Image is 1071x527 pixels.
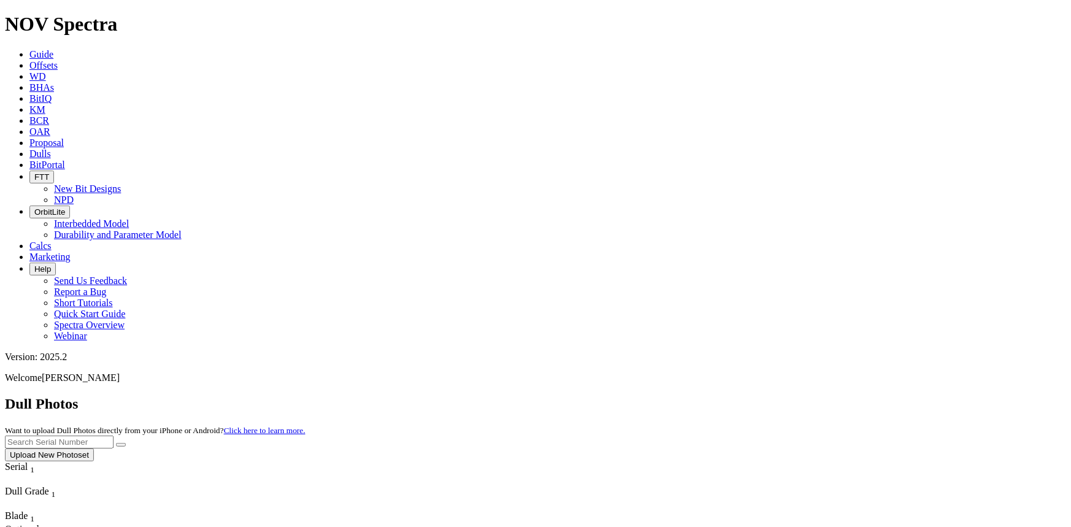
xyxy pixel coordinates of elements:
a: BHAs [29,82,54,93]
span: OrbitLite [34,207,65,217]
button: FTT [29,171,54,183]
button: Upload New Photoset [5,448,94,461]
input: Search Serial Number [5,436,114,448]
span: Help [34,264,51,274]
a: Durability and Parameter Model [54,229,182,240]
a: Guide [29,49,53,60]
a: Webinar [54,331,87,341]
div: Blade Sort None [5,510,48,524]
sub: 1 [30,465,34,474]
span: Blade [5,510,28,521]
a: Dulls [29,148,51,159]
a: Quick Start Guide [54,309,125,319]
span: Sort None [30,510,34,521]
a: Short Tutorials [54,298,113,308]
a: WD [29,71,46,82]
a: Click here to learn more. [224,426,306,435]
small: Want to upload Dull Photos directly from your iPhone or Android? [5,426,305,435]
span: Sort None [52,486,56,496]
div: Sort None [5,510,48,524]
a: BitPortal [29,160,65,170]
a: OAR [29,126,50,137]
h2: Dull Photos [5,396,1066,412]
a: Spectra Overview [54,320,125,330]
div: Sort None [5,486,91,510]
a: BitIQ [29,93,52,104]
a: BCR [29,115,49,126]
div: Sort None [5,461,57,486]
a: Calcs [29,240,52,251]
div: Column Menu [5,499,91,510]
button: OrbitLite [29,206,70,218]
span: FTT [34,172,49,182]
a: Proposal [29,137,64,148]
a: New Bit Designs [54,183,121,194]
div: Serial Sort None [5,461,57,475]
a: Interbedded Model [54,218,129,229]
span: [PERSON_NAME] [42,372,120,383]
p: Welcome [5,372,1066,383]
a: Report a Bug [54,287,106,297]
a: KM [29,104,45,115]
span: Sort None [30,461,34,472]
a: NPD [54,194,74,205]
a: Marketing [29,252,71,262]
div: Dull Grade Sort None [5,486,91,499]
h1: NOV Spectra [5,13,1066,36]
a: Offsets [29,60,58,71]
div: Version: 2025.2 [5,352,1066,363]
div: Column Menu [5,475,57,486]
span: Dull Grade [5,486,49,496]
sub: 1 [52,490,56,499]
span: Serial [5,461,28,472]
sub: 1 [30,514,34,523]
button: Help [29,263,56,275]
a: Send Us Feedback [54,275,127,286]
